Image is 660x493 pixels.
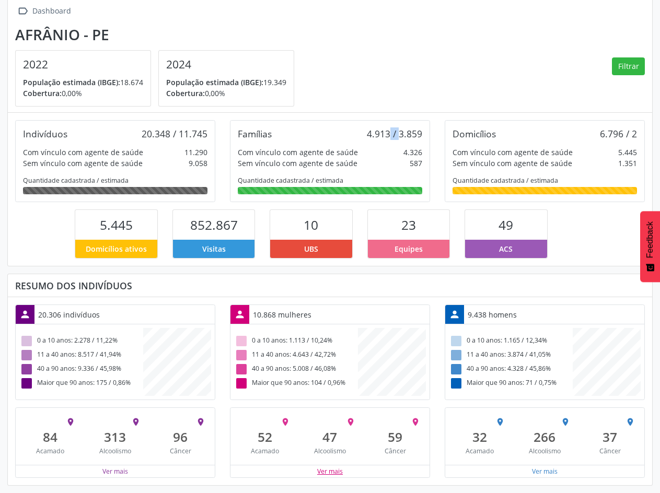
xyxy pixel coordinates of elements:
div: Indivíduos [23,128,67,139]
div: 9.438 homens [464,306,520,324]
div: 9.058 [189,158,207,169]
div: Maior que 90 anos: 104 / 0,96% [234,376,358,390]
div: 20.348 / 11.745 [142,128,207,139]
span: Cobertura: [166,88,205,98]
p: 0,00% [23,88,143,99]
span: 852.867 [190,216,238,233]
i: place [411,417,420,427]
div: 59 [370,429,421,444]
button: Ver mais [531,466,558,476]
div: 20.306 indivíduos [34,306,103,324]
span: ACS [499,243,513,254]
a:  Dashboard [15,4,73,19]
div: Dashboard [30,4,73,19]
i: person [449,309,460,320]
div: 47 [305,429,355,444]
div: 10.868 mulheres [249,306,315,324]
div: Câncer [585,447,635,455]
div: 4.913 / 3.859 [367,128,422,139]
button: Feedback - Mostrar pesquisa [640,211,660,282]
span: 5.445 [100,216,133,233]
i: place [66,417,75,427]
span: 23 [401,216,416,233]
div: Alcoolismo [519,447,570,455]
div: Maior que 90 anos: 71 / 0,75% [449,376,573,390]
div: Afrânio - PE [15,26,302,43]
div: Câncer [370,447,421,455]
div: Quantidade cadastrada / estimada [238,176,422,185]
span: Cobertura: [23,88,62,98]
div: 52 [240,429,291,444]
div: 11 a 40 anos: 4.643 / 42,72% [234,348,358,362]
i: place [346,417,355,427]
div: 84 [25,429,76,444]
div: 313 [90,429,141,444]
div: 96 [155,429,206,444]
div: Acamado [240,447,291,455]
span: 10 [304,216,318,233]
div: 587 [410,158,422,169]
div: Sem vínculo com agente de saúde [453,158,572,169]
div: 1.351 [618,158,637,169]
span: População estimada (IBGE): [23,77,120,87]
span: Visitas [202,243,226,254]
button: Ver mais [317,466,343,476]
span: 49 [499,216,513,233]
div: Acamado [455,447,505,455]
span: Equipes [395,243,423,254]
div: Quantidade cadastrada / estimada [453,176,637,185]
div: 11.290 [184,147,207,158]
i:  [15,4,30,19]
button: Ver mais [102,466,129,476]
div: 266 [519,429,570,444]
div: 40 a 90 anos: 9.336 / 45,98% [19,362,143,376]
button: Filtrar [612,57,645,75]
i: place [196,417,205,427]
div: Sem vínculo com agente de saúde [23,158,143,169]
p: 18.674 [23,77,143,88]
i: place [626,417,635,427]
span: Domicílios ativos [86,243,147,254]
div: 6.796 / 2 [600,128,637,139]
div: 0 a 10 anos: 1.113 / 10,24% [234,334,358,348]
div: Domicílios [453,128,496,139]
div: Com vínculo com agente de saúde [23,147,143,158]
i: place [561,417,570,427]
i: person [234,309,246,320]
div: 5.445 [618,147,637,158]
div: 0 a 10 anos: 2.278 / 11,22% [19,334,143,348]
i: place [495,417,505,427]
i: place [131,417,141,427]
p: 0,00% [166,88,286,99]
div: Câncer [155,447,206,455]
div: 40 a 90 anos: 5.008 / 46,08% [234,362,358,376]
span: Feedback [645,221,655,258]
div: Com vínculo com agente de saúde [238,147,358,158]
div: Resumo dos indivíduos [15,280,645,291]
div: 0 a 10 anos: 1.165 / 12,34% [449,334,573,348]
div: Sem vínculo com agente de saúde [238,158,357,169]
span: População estimada (IBGE): [166,77,263,87]
h4: 2024 [166,58,286,71]
div: 40 a 90 anos: 4.328 / 45,86% [449,362,573,376]
div: 37 [585,429,635,444]
p: 19.349 [166,77,286,88]
div: 11 a 40 anos: 3.874 / 41,05% [449,348,573,362]
i: place [281,417,290,427]
div: Alcoolismo [305,447,355,455]
h4: 2022 [23,58,143,71]
div: Alcoolismo [90,447,141,455]
div: Maior que 90 anos: 175 / 0,86% [19,376,143,390]
div: Famílias [238,128,272,139]
i: person [19,309,31,320]
div: 11 a 40 anos: 8.517 / 41,94% [19,348,143,362]
div: Com vínculo com agente de saúde [453,147,573,158]
span: UBS [304,243,318,254]
div: 32 [455,429,505,444]
div: Acamado [25,447,76,455]
div: 4.326 [403,147,422,158]
div: Quantidade cadastrada / estimada [23,176,207,185]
